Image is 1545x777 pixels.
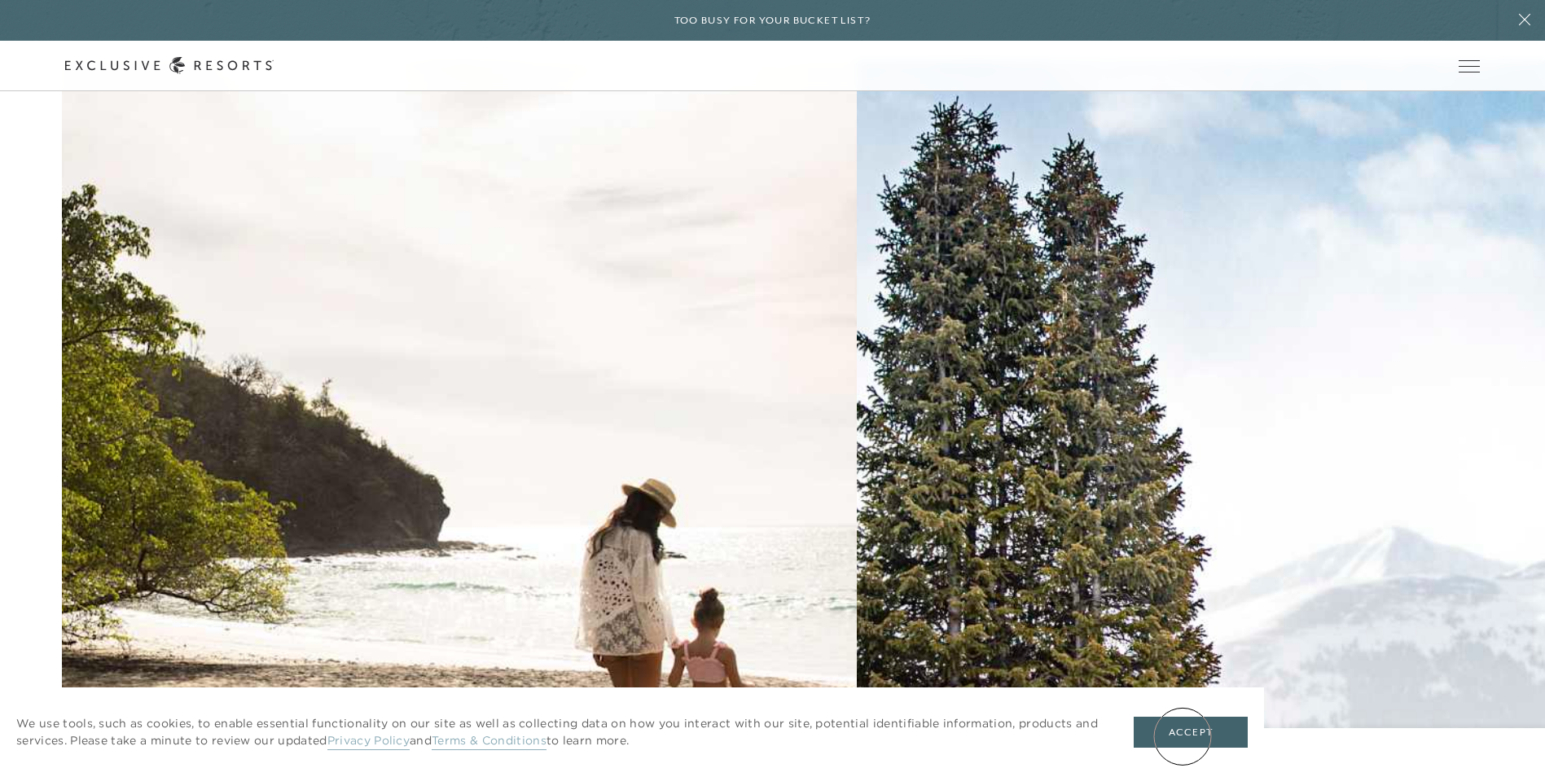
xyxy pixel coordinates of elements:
a: Privacy Policy [327,733,410,750]
p: We use tools, such as cookies, to enable essential functionality on our site as well as collectin... [16,715,1101,749]
button: Open navigation [1459,60,1480,72]
button: Accept [1134,717,1248,748]
a: Terms & Conditions [432,733,546,750]
h6: Too busy for your bucket list? [674,13,871,29]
